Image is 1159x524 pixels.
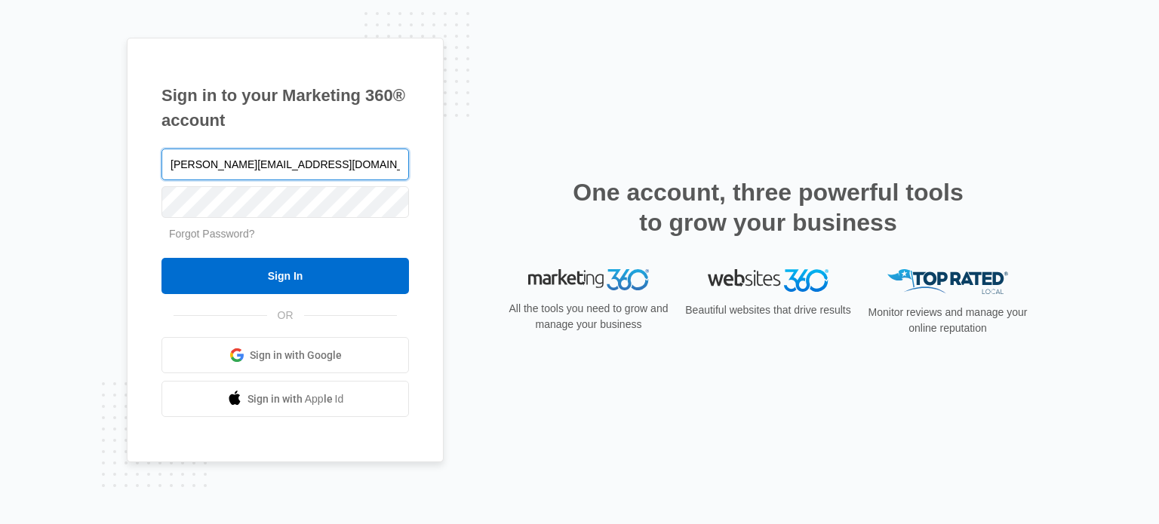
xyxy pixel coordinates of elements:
input: Email [161,149,409,180]
span: Sign in with Google [250,348,342,363]
img: Top Rated Local [887,269,1008,294]
span: Sign in with Apple Id [247,391,344,407]
h1: Sign in to your Marketing 360® account [161,83,409,133]
p: Beautiful websites that drive results [684,302,853,318]
h2: One account, three powerful tools to grow your business [568,177,968,237]
a: Forgot Password? [169,228,255,240]
a: Sign in with Apple Id [161,381,409,417]
a: Sign in with Google [161,337,409,373]
span: OR [267,308,304,323]
p: Monitor reviews and manage your online reputation [863,305,1032,336]
img: Websites 360 [708,269,829,291]
img: Marketing 360 [528,269,649,290]
input: Sign In [161,258,409,294]
p: All the tools you need to grow and manage your business [504,301,673,332]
